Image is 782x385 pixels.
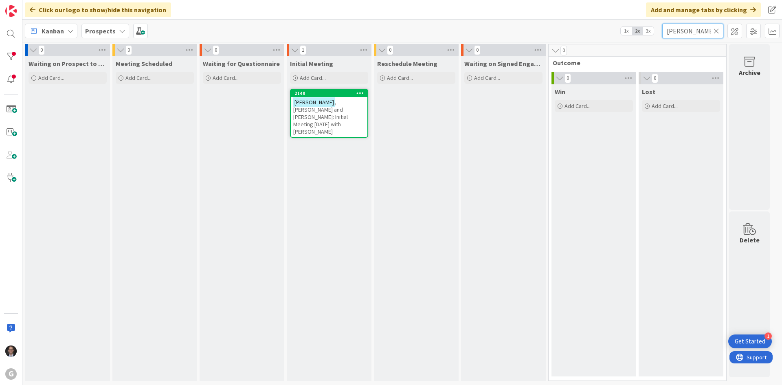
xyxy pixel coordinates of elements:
span: 0 [213,45,219,55]
div: 2140 [294,90,367,96]
b: Prospects [85,27,116,35]
img: Visit kanbanzone.com [5,5,17,17]
span: Outcome [553,59,716,67]
span: Add Card... [474,74,500,81]
span: 0 [565,73,571,83]
span: 0 [652,73,658,83]
span: Support [17,1,37,11]
span: Add Card... [387,74,413,81]
div: Get Started [735,337,765,345]
span: Initial Meeting [290,59,333,68]
span: Lost [642,88,655,96]
span: 0 [387,45,393,55]
div: Delete [740,235,760,245]
input: Quick Filter... [662,24,723,38]
span: Add Card... [125,74,152,81]
span: 0 [560,46,567,55]
span: , [PERSON_NAME] and [PERSON_NAME]: Initial Meeting [DATE] with [PERSON_NAME] [293,99,348,135]
span: 1x [621,27,632,35]
span: Add Card... [565,102,591,110]
span: 1 [300,45,306,55]
span: Waiting on Prospect to Schedule [29,59,107,68]
div: 2140[PERSON_NAME], [PERSON_NAME] and [PERSON_NAME]: Initial Meeting [DATE] with [PERSON_NAME] [291,90,367,137]
span: Add Card... [213,74,239,81]
span: Add Card... [38,74,64,81]
span: Waiting for Questionnaire [203,59,280,68]
span: 2x [632,27,643,35]
span: Add Card... [300,74,326,81]
span: Waiting on Signed Engagement Letter [464,59,543,68]
div: Add and manage tabs by clicking [646,2,761,17]
span: Reschedule Meeting [377,59,437,68]
span: 3x [643,27,654,35]
span: 0 [474,45,481,55]
div: Click our logo to show/hide this navigation [25,2,171,17]
img: JT [5,345,17,357]
span: Kanban [42,26,64,36]
span: 0 [38,45,45,55]
span: Add Card... [652,102,678,110]
mark: [PERSON_NAME] [293,97,335,107]
span: Meeting Scheduled [116,59,172,68]
span: Win [555,88,565,96]
div: Open Get Started checklist, remaining modules: 1 [728,334,772,348]
div: 2140 [291,90,367,97]
span: 0 [125,45,132,55]
div: G [5,368,17,380]
div: 1 [764,332,772,340]
div: Archive [739,68,760,77]
a: 2140[PERSON_NAME], [PERSON_NAME] and [PERSON_NAME]: Initial Meeting [DATE] with [PERSON_NAME] [290,89,368,138]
